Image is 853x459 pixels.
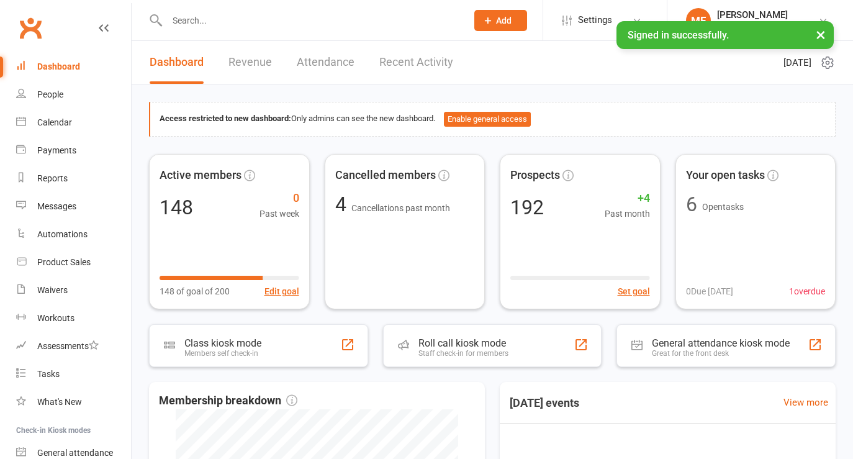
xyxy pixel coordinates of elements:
a: People [16,81,131,109]
button: Edit goal [264,284,299,298]
span: +4 [605,189,650,207]
a: Dashboard [16,53,131,81]
a: Calendar [16,109,131,137]
span: Prospects [510,166,560,184]
div: Product Sales [37,257,91,267]
div: MFIIT [717,20,788,32]
div: Assessments [37,341,99,351]
span: Cancellations past month [351,203,450,213]
strong: Access restricted to new dashboard: [160,114,291,123]
a: Clubworx [15,12,46,43]
span: 0 [260,189,299,207]
a: Product Sales [16,248,131,276]
div: Only admins can see the new dashboard. [160,112,826,127]
div: Calendar [37,117,72,127]
button: Add [474,10,527,31]
div: Members self check-in [184,349,261,358]
div: Messages [37,201,76,211]
a: What's New [16,388,131,416]
div: Dashboard [37,61,80,71]
div: General attendance kiosk mode [652,337,790,349]
span: Past month [605,207,650,220]
div: Tasks [37,369,60,379]
div: What's New [37,397,82,407]
a: Automations [16,220,131,248]
a: Waivers [16,276,131,304]
button: Set goal [618,284,650,298]
a: Payments [16,137,131,165]
div: MF [686,8,711,33]
span: Active members [160,166,241,184]
a: Recent Activity [379,41,453,84]
button: Enable general access [444,112,531,127]
a: Messages [16,193,131,220]
div: Roll call kiosk mode [418,337,508,349]
span: Cancelled members [335,166,436,184]
input: Search... [163,12,458,29]
div: Automations [37,229,88,239]
button: × [810,21,832,48]
div: [PERSON_NAME] [717,9,788,20]
a: Reports [16,165,131,193]
a: Assessments [16,332,131,360]
a: Dashboard [150,41,204,84]
a: Workouts [16,304,131,332]
span: Settings [578,6,612,34]
span: 148 of goal of 200 [160,284,230,298]
a: Revenue [228,41,272,84]
div: Waivers [37,285,68,295]
div: Workouts [37,313,74,323]
div: 6 [686,194,697,214]
a: Attendance [297,41,354,84]
div: Great for the front desk [652,349,790,358]
div: Staff check-in for members [418,349,508,358]
div: People [37,89,63,99]
div: 148 [160,198,193,217]
div: Payments [37,145,76,155]
span: Past week [260,207,299,220]
span: Your open tasks [686,166,765,184]
span: Signed in successfully. [628,29,729,41]
span: 0 Due [DATE] [686,284,733,298]
div: 192 [510,198,544,217]
span: [DATE] [783,55,811,70]
span: Add [496,16,512,25]
span: Membership breakdown [159,392,297,410]
a: View more [783,395,828,410]
a: Tasks [16,360,131,388]
div: Reports [37,173,68,183]
span: 4 [335,193,351,216]
span: Open tasks [702,202,744,212]
span: 1 overdue [789,284,825,298]
div: General attendance [37,448,113,458]
h3: [DATE] events [500,392,589,414]
div: Class kiosk mode [184,337,261,349]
